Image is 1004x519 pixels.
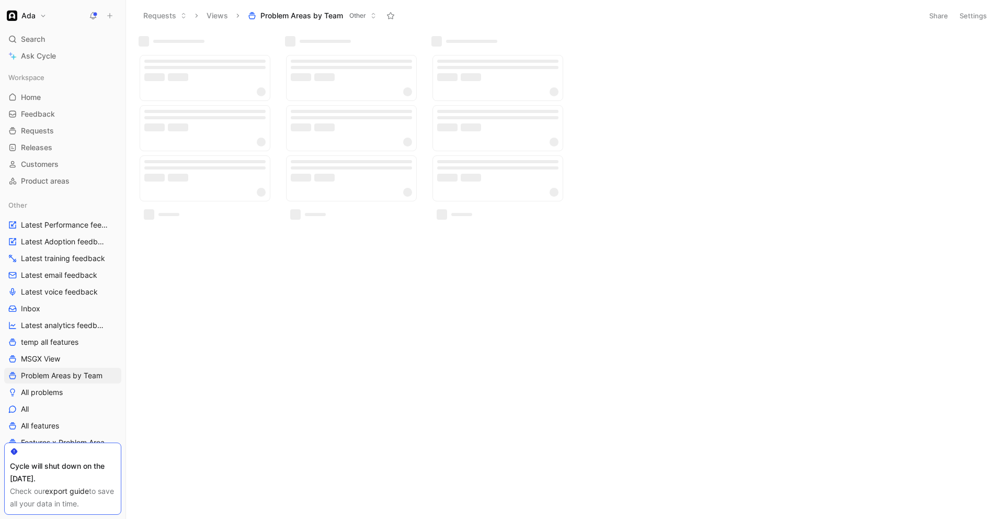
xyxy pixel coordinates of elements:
[202,8,233,24] button: Views
[21,437,105,448] span: Features x Problem Area
[21,354,60,364] span: MSGX View
[8,72,44,83] span: Workspace
[4,418,121,434] a: All features
[4,301,121,317] a: Inbox
[4,123,121,139] a: Requests
[21,236,107,247] span: Latest Adoption feedback
[243,8,381,24] button: Problem Areas by TeamOther
[7,10,17,21] img: Ada
[21,253,105,264] span: Latest training feedback
[4,267,121,283] a: Latest email feedback
[4,31,121,47] div: Search
[4,70,121,85] div: Workspace
[4,401,121,417] a: All
[21,220,108,230] span: Latest Performance feedback
[21,50,56,62] span: Ask Cycle
[955,8,991,23] button: Settings
[4,217,121,233] a: Latest Performance feedback
[21,11,36,20] h1: Ada
[21,176,70,186] span: Product areas
[4,284,121,300] a: Latest voice feedback
[349,10,366,21] span: Other
[4,435,121,450] a: Features x Problem Area
[4,318,121,333] a: Latest analytics feedback
[10,460,116,485] div: Cycle will shut down on the [DATE].
[21,337,78,347] span: temp all features
[4,8,49,23] button: AdaAda
[21,387,63,398] span: All problems
[4,351,121,367] a: MSGX View
[4,89,121,105] a: Home
[4,197,121,213] div: Other
[925,8,953,23] button: Share
[4,140,121,155] a: Releases
[4,368,121,383] a: Problem Areas by Team
[21,303,40,314] span: Inbox
[4,156,121,172] a: Customers
[139,8,191,24] button: Requests
[4,234,121,250] a: Latest Adoption feedback
[21,92,41,103] span: Home
[4,334,121,350] a: temp all features
[10,485,116,510] div: Check our to save all your data in time.
[21,287,98,297] span: Latest voice feedback
[8,200,27,210] span: Other
[21,109,55,119] span: Feedback
[21,126,54,136] span: Requests
[4,106,121,122] a: Feedback
[45,487,89,495] a: export guide
[4,385,121,400] a: All problems
[260,10,343,21] span: Problem Areas by Team
[21,33,45,46] span: Search
[21,370,102,381] span: Problem Areas by Team
[4,251,121,266] a: Latest training feedback
[21,404,29,414] span: All
[4,173,121,189] a: Product areas
[21,270,97,280] span: Latest email feedback
[21,142,52,153] span: Releases
[21,320,107,331] span: Latest analytics feedback
[4,48,121,64] a: Ask Cycle
[21,421,59,431] span: All features
[21,159,59,170] span: Customers
[4,197,121,517] div: OtherLatest Performance feedbackLatest Adoption feedbackLatest training feedbackLatest email feed...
